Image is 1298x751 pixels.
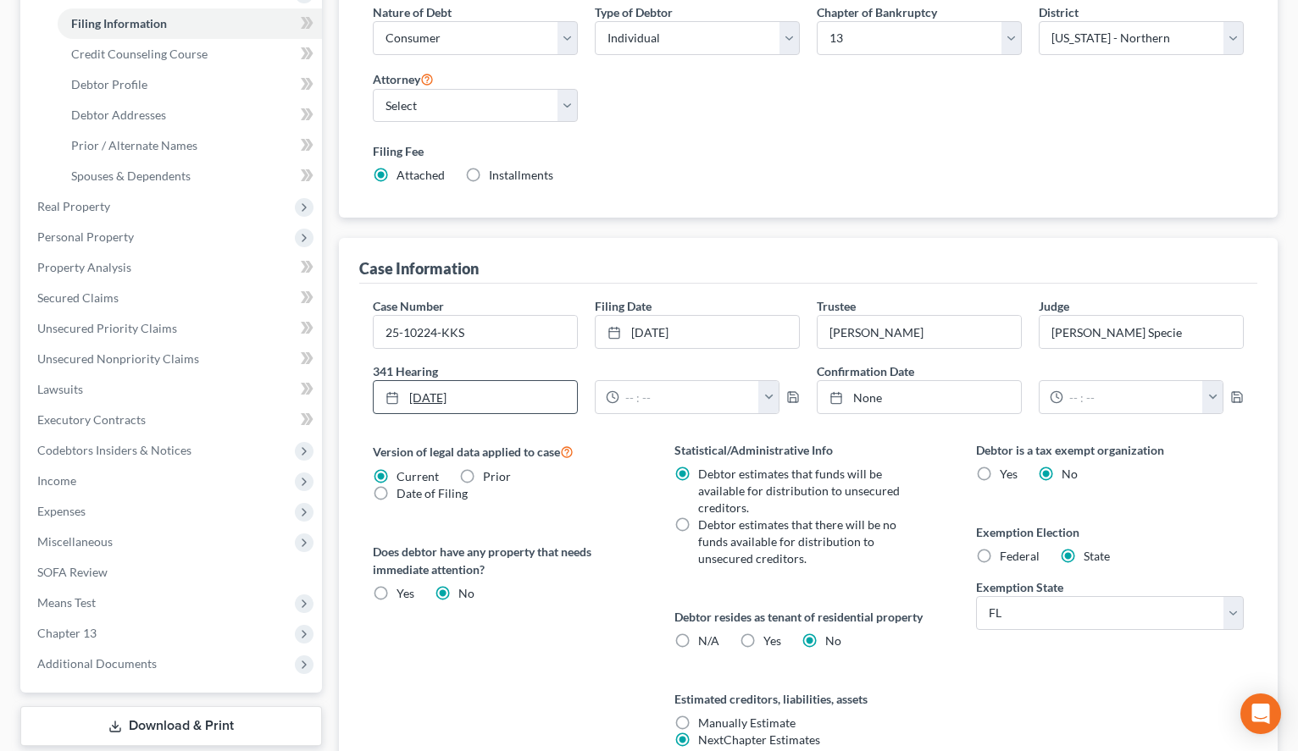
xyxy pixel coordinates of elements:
[1040,316,1243,348] input: --
[763,633,781,648] span: Yes
[71,47,208,61] span: Credit Counseling Course
[483,469,511,483] span: Prior
[37,321,177,335] span: Unsecured Priority Claims
[373,3,452,21] label: Nature of Debt
[698,517,896,566] span: Debtor estimates that there will be no funds available for distribution to unsecured creditors.
[698,715,796,730] span: Manually Estimate
[698,732,820,747] span: NextChapter Estimates
[825,633,841,648] span: No
[1000,549,1040,563] span: Federal
[58,161,322,191] a: Spouses & Dependents
[397,586,414,600] span: Yes
[818,316,1021,348] input: --
[71,138,197,152] span: Prior / Alternate Names
[24,283,322,313] a: Secured Claims
[976,578,1063,596] label: Exemption State
[71,77,147,91] span: Debtor Profile
[817,297,856,315] label: Trustee
[373,543,641,578] label: Does debtor have any property that needs immediate attention?
[1240,693,1281,734] div: Open Intercom Messenger
[976,441,1244,459] label: Debtor is a tax exempt organization
[397,486,468,500] span: Date of Filing
[595,3,673,21] label: Type of Debtor
[674,690,942,708] label: Estimated creditors, liabilities, assets
[37,382,83,396] span: Lawsuits
[808,362,1252,380] label: Confirmation Date
[374,316,577,348] input: Enter case number...
[24,252,322,283] a: Property Analysis
[71,16,167,30] span: Filing Information
[71,108,166,122] span: Debtor Addresses
[374,381,577,413] a: [DATE]
[373,69,434,89] label: Attorney
[58,69,322,100] a: Debtor Profile
[58,39,322,69] a: Credit Counseling Course
[37,290,119,305] span: Secured Claims
[37,412,146,427] span: Executory Contracts
[489,168,553,182] span: Installments
[458,586,474,600] span: No
[37,199,110,213] span: Real Property
[24,405,322,435] a: Executory Contracts
[1063,381,1203,413] input: -- : --
[359,258,479,279] div: Case Information
[674,441,942,459] label: Statistical/Administrative Info
[37,260,131,274] span: Property Analysis
[1084,549,1110,563] span: State
[1039,297,1069,315] label: Judge
[37,443,191,457] span: Codebtors Insiders & Notices
[24,374,322,405] a: Lawsuits
[37,229,134,244] span: Personal Property
[1000,467,1018,481] span: Yes
[37,534,113,549] span: Miscellaneous
[58,100,322,130] a: Debtor Addresses
[595,297,652,315] label: Filing Date
[20,706,322,746] a: Download & Print
[698,633,719,648] span: N/A
[698,467,900,515] span: Debtor estimates that funds will be available for distribution to unsecured creditors.
[818,381,1021,413] a: None
[1062,467,1078,481] span: No
[817,3,937,21] label: Chapter of Bankruptcy
[397,168,445,182] span: Attached
[373,142,1244,160] label: Filing Fee
[37,351,199,366] span: Unsecured Nonpriority Claims
[58,8,322,39] a: Filing Information
[674,608,942,626] label: Debtor resides as tenant of residential property
[37,626,97,640] span: Chapter 13
[24,557,322,588] a: SOFA Review
[1039,3,1079,21] label: District
[37,565,108,579] span: SOFA Review
[976,523,1244,541] label: Exemption Election
[373,441,641,461] label: Version of legal data applied to case
[37,473,76,488] span: Income
[596,316,799,348] a: [DATE]
[373,297,444,315] label: Case Number
[24,344,322,374] a: Unsecured Nonpriority Claims
[24,313,322,344] a: Unsecured Priority Claims
[71,168,191,183] span: Spouses & Dependents
[397,469,439,483] span: Current
[364,362,808,380] label: 341 Hearing
[619,381,759,413] input: -- : --
[37,656,157,671] span: Additional Documents
[37,504,86,518] span: Expenses
[58,130,322,161] a: Prior / Alternate Names
[37,595,96,610] span: Means Test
